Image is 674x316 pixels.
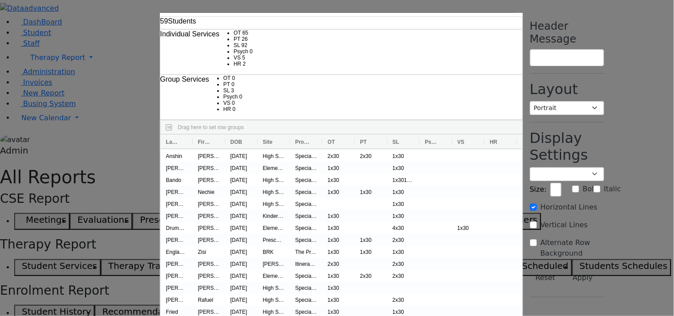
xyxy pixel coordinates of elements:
div: High School Boys Division [258,294,290,306]
div: [PERSON_NAME] [161,258,193,270]
div: Elementary Division [258,270,290,282]
span: First Name [198,139,213,145]
div: Special Class - K12 [290,294,323,306]
span: 1x30 [328,249,339,255]
span: 1x30 [393,189,404,195]
label: Size: [530,184,547,195]
span: 2x30 [393,237,404,243]
div: Itinerant Boys [290,258,323,270]
div: [PERSON_NAME] [161,198,193,210]
div: Press SPACE to select this row. [161,186,522,198]
div: Press SPACE to select this row. [161,174,522,186]
div: Press SPACE to select this row. [161,246,522,258]
div: [DATE] [225,294,258,306]
label: Italic [604,184,621,194]
div: Special Class - K12 [290,174,323,186]
div: [DATE] [225,198,258,210]
span: 1x30 [328,165,339,171]
div: High School Girls Division [258,186,290,198]
div: The Preschool Itinerant [290,246,323,258]
div: Elementary Division [258,222,290,234]
div: [PERSON_NAME] [161,210,193,222]
span: OT [328,139,335,145]
span: 0 [232,75,235,81]
div: [DATE] [225,222,258,234]
span: 59 [160,17,168,25]
div: Anshin [161,150,193,162]
span: PT [234,36,240,42]
div: [DATE] [225,270,258,282]
div: Press SPACE to select this row. [161,210,522,222]
span: SL [393,139,399,145]
div: Special Class - K12 [290,234,323,246]
span: 0 [232,100,235,106]
span: Last Name [166,139,180,145]
span: 26 [242,36,247,42]
label: Horizontal Lines [541,202,598,213]
span: 5 [242,55,245,61]
div: [PERSON_NAME] [161,270,193,282]
span: 3 [231,87,234,94]
div: [PERSON_NAME] [161,282,193,294]
span: HR [223,106,231,112]
div: [DATE] [225,174,258,186]
span: 0 [231,81,235,87]
span: Psych [425,139,440,145]
span: VS [223,100,231,106]
span: 1x30 [393,201,404,207]
div: [DATE] [225,162,258,174]
div: Kindergarten PS [258,210,290,222]
div: Press SPACE to select this row. [161,162,522,174]
h2: Display Settings [530,130,604,164]
span: 1x30 [328,225,339,231]
span: PT [360,139,367,145]
span: SL [223,87,230,94]
div: Englander [161,246,193,258]
span: Psych [234,48,248,55]
div: High School Boys Division [258,198,290,210]
span: 0 [239,94,243,100]
div: [DATE] [225,282,258,294]
div: High School Boys Division [258,174,290,186]
span: 1x30 [328,273,339,279]
div: [PERSON_NAME] [193,174,225,186]
span: OT [223,75,231,81]
span: 4x30 [393,225,404,231]
span: Psych [223,94,238,100]
div: [PERSON_NAME] [193,234,225,246]
h2: Layout [530,81,604,98]
div: [DATE] [225,210,258,222]
div: Press SPACE to select this row. [161,282,522,294]
span: 1x30 [360,249,372,255]
span: Drag here to set row groups [178,124,244,130]
span: 1x30 [393,249,404,255]
span: VS [234,55,241,61]
div: Special Class - K12 [290,282,323,294]
span: 1x30 [393,153,404,159]
span: 1x30 [328,285,339,291]
div: Nechie [193,186,225,198]
span: 1x30 [458,225,469,231]
div: BRK [258,246,290,258]
div: Special Class - K12 [290,150,323,162]
div: [PERSON_NAME] [193,210,225,222]
span: DOB [231,139,243,145]
div: Special Class - K12 [290,162,323,174]
div: [PERSON_NAME] [258,258,290,270]
div: [DATE] [225,186,258,198]
label: Bold [583,184,598,194]
span: 1x30 [393,177,404,183]
div: [PERSON_NAME] [193,270,225,282]
div: [PERSON_NAME] [161,294,193,306]
div: [PERSON_NAME] [193,282,225,294]
div: High School Boys Division [258,150,290,162]
div: [PERSON_NAME] [161,234,193,246]
span: 2x30 [360,153,372,159]
div: Rafuel [193,294,225,306]
span: 1x30 G [404,177,422,183]
span: 2x30 [393,273,404,279]
div: Press SPACE to select this row. [161,294,522,306]
div: Zisi [193,246,225,258]
div: [PERSON_NAME] [193,162,225,174]
span: 65 [243,30,248,36]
